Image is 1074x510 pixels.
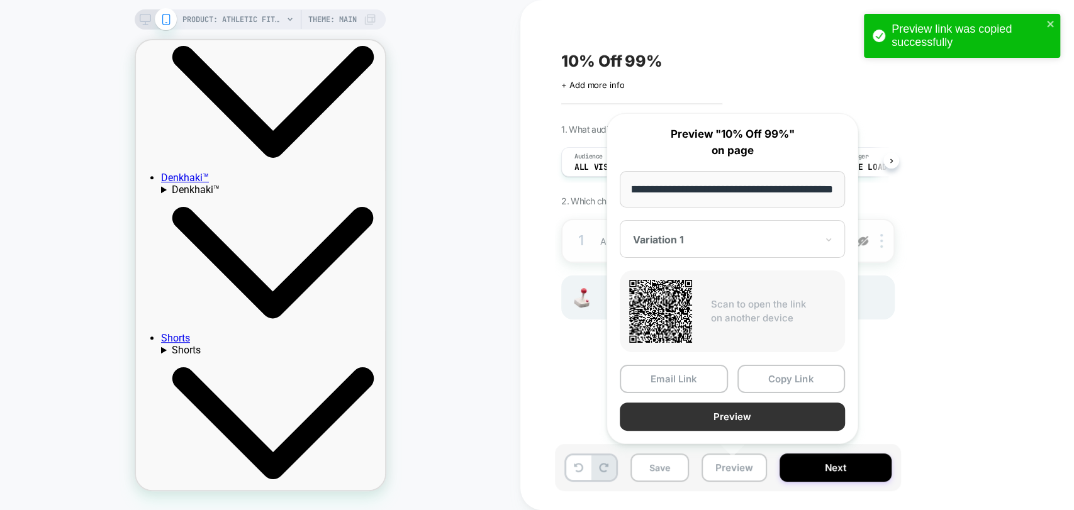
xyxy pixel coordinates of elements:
[780,453,892,482] button: Next
[25,143,249,292] summary: Denkhaki™
[25,131,73,143] a: Denkhaki™
[702,453,767,482] button: Preview
[620,365,728,393] button: Email Link
[561,52,663,70] span: 10% Off 99%
[620,126,845,158] p: Preview "10% Off 99%" on page
[25,292,54,304] a: Shorts
[711,297,836,326] p: Scan to open the link on another device
[575,228,588,253] div: 1
[561,124,758,135] span: 1. What audience and where will the experience run?
[574,152,603,161] span: Audience
[574,163,632,172] span: All Visitors
[737,365,846,393] button: Copy Link
[25,304,249,453] summary: Shorts
[620,402,845,431] button: Preview
[880,234,883,248] img: close
[561,80,624,90] span: + Add more info
[561,196,725,206] span: 2. Which changes the experience contains?
[630,453,689,482] button: Save
[892,23,1043,49] div: Preview link was copied successfully
[182,9,283,30] span: PRODUCT: Athletic Fit / Denkhaki™ (Light Khaki)
[36,143,84,155] span: Denkhaki™
[36,304,65,316] span: Shorts
[1046,19,1055,31] button: close
[308,9,357,30] span: Theme: MAIN
[569,288,594,308] img: Joystick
